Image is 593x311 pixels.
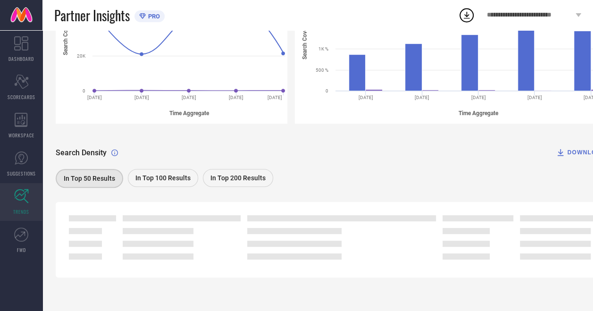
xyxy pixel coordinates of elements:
text: 20K [77,53,86,59]
span: WORKSPACE [8,132,34,139]
tspan: Time Aggregate [169,110,209,117]
span: SCORECARDS [8,93,35,101]
div: Open download list [458,7,475,24]
span: SUGGESTIONS [7,170,36,177]
span: FWD [17,246,26,253]
tspan: Time Aggregate [459,110,499,117]
text: [DATE] [415,95,429,100]
text: 0 [326,88,328,93]
text: 500 % [316,67,328,73]
span: Partner Insights [54,6,130,25]
tspan: Search Coverage [301,17,308,59]
text: 0 [83,88,85,93]
span: TRENDS [13,208,29,215]
text: [DATE] [267,95,282,100]
text: [DATE] [471,95,486,100]
text: [DATE] [527,95,542,100]
tspan: Search Count [62,21,69,55]
span: In Top 100 Results [135,174,191,182]
span: PRO [146,13,160,20]
text: [DATE] [359,95,373,100]
text: [DATE] [182,95,196,100]
span: In Top 50 Results [64,175,115,182]
text: [DATE] [229,95,243,100]
span: Search Density [56,148,107,157]
text: 1K % [318,46,328,51]
text: [DATE] [87,95,102,100]
span: DASHBOARD [8,55,34,62]
span: In Top 200 Results [210,174,266,182]
text: [DATE] [134,95,149,100]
